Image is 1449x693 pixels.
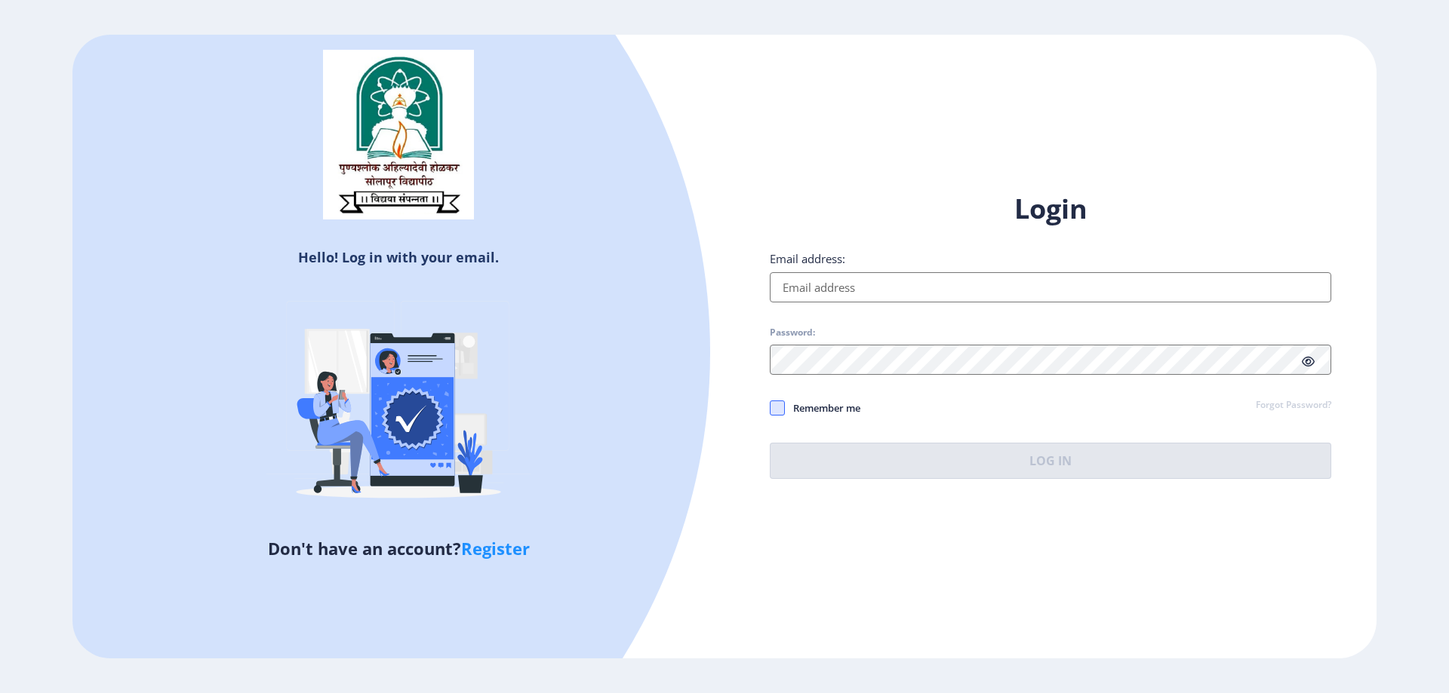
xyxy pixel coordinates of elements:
[770,327,815,339] label: Password:
[266,272,531,536] img: Verified-rafiki.svg
[770,443,1331,479] button: Log In
[461,537,530,560] a: Register
[770,191,1331,227] h1: Login
[770,251,845,266] label: Email address:
[1256,399,1331,412] a: Forgot Password?
[84,536,713,560] h5: Don't have an account?
[785,399,860,417] span: Remember me
[770,272,1331,302] input: Email address
[323,50,474,220] img: sulogo.png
